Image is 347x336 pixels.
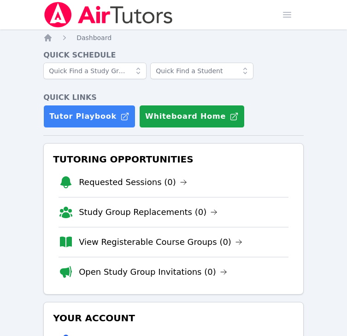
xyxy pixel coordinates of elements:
[79,266,227,278] a: Open Study Group Invitations (0)
[43,63,147,79] input: Quick Find a Study Group
[79,176,187,189] a: Requested Sessions (0)
[79,206,218,219] a: Study Group Replacements (0)
[79,236,242,249] a: View Registerable Course Groups (0)
[43,105,135,128] a: Tutor Playbook
[43,33,304,42] nav: Breadcrumb
[43,50,304,61] h4: Quick Schedule
[51,310,296,326] h3: Your Account
[43,2,174,28] img: Air Tutors
[76,34,112,41] span: Dashboard
[139,105,245,128] button: Whiteboard Home
[43,92,304,103] h4: Quick Links
[76,33,112,42] a: Dashboard
[51,151,296,168] h3: Tutoring Opportunities
[150,63,253,79] input: Quick Find a Student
